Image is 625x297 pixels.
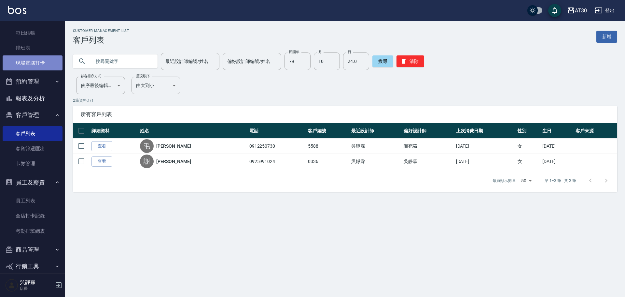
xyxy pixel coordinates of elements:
button: save [548,4,561,17]
th: 生日 [541,123,574,139]
p: 每頁顯示數量 [493,178,516,184]
td: 女 [516,139,541,154]
p: 店長 [20,286,53,291]
span: 所有客戶列表 [81,111,609,118]
label: 顧客排序方式 [81,74,101,79]
button: 商品管理 [3,241,62,258]
td: 女 [516,154,541,169]
button: 報表及分析 [3,90,62,107]
img: Person [5,279,18,292]
td: 0925991024 [248,154,307,169]
button: 行銷工具 [3,258,62,275]
a: 卡券管理 [3,156,62,171]
a: 查看 [91,141,112,151]
button: 預約管理 [3,73,62,90]
th: 性別 [516,123,541,139]
th: 詳細資料 [90,123,138,139]
label: 民國年 [289,50,299,54]
h5: 吳靜霖 [20,279,53,286]
div: 依序最後編輯時間 [76,77,125,94]
h2: Customer Management List [73,29,129,33]
th: 姓名 [138,123,247,139]
a: 客資篩選匯出 [3,141,62,156]
th: 電話 [248,123,307,139]
a: [PERSON_NAME] [156,158,191,165]
input: 搜尋關鍵字 [91,52,152,70]
button: 員工及薪資 [3,174,62,191]
a: 查看 [91,156,112,167]
a: [PERSON_NAME] [156,143,191,149]
div: 50 [519,172,534,189]
h3: 客戶列表 [73,36,129,45]
th: 上次消費日期 [454,123,516,139]
label: 日 [348,50,351,54]
td: [DATE] [541,154,574,169]
a: 客戶列表 [3,126,62,141]
a: 全店打卡記錄 [3,208,62,223]
button: 登出 [592,5,617,17]
button: 客戶管理 [3,107,62,124]
td: 0912250730 [248,139,307,154]
td: 吳靜霖 [350,139,402,154]
img: Logo [8,6,26,14]
th: 最近設計師 [350,123,402,139]
label: 月 [318,50,322,54]
button: 清除 [396,55,424,67]
td: 吳靜霖 [350,154,402,169]
div: 謝 [140,155,154,168]
label: 呈現順序 [136,74,150,79]
a: 排班表 [3,40,62,55]
td: 0336 [306,154,350,169]
td: [DATE] [454,139,516,154]
td: 5588 [306,139,350,154]
p: 2 筆資料, 1 / 1 [73,97,617,103]
div: 毛 [140,139,154,153]
p: 第 1–2 筆 共 2 筆 [545,178,576,184]
td: [DATE] [541,139,574,154]
td: 吳靜霖 [402,154,454,169]
th: 偏好設計師 [402,123,454,139]
a: 新增 [596,31,617,43]
div: AT30 [575,7,587,15]
a: 員工列表 [3,193,62,208]
button: AT30 [564,4,590,17]
td: [DATE] [454,154,516,169]
div: 由大到小 [132,77,180,94]
td: 謝宛茹 [402,139,454,154]
th: 客戶編號 [306,123,350,139]
a: 現場電腦打卡 [3,55,62,70]
button: 搜尋 [372,55,393,67]
a: 每日結帳 [3,25,62,40]
a: 考勤排班總表 [3,224,62,239]
th: 客戶來源 [574,123,617,139]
